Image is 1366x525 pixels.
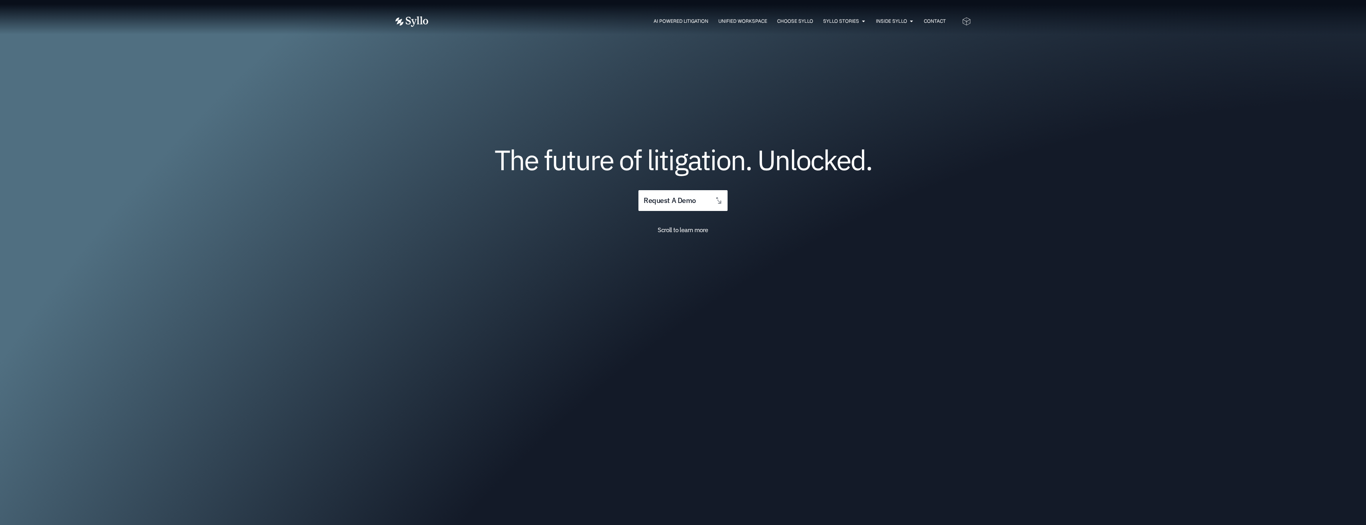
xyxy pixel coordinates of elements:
[395,16,428,27] img: Vector
[638,190,727,211] a: request a demo
[443,147,923,173] h1: The future of litigation. Unlocked.
[644,197,696,205] span: request a demo
[444,18,946,25] nav: Menu
[654,18,708,25] a: AI Powered Litigation
[658,226,708,234] span: Scroll to learn more
[876,18,907,25] a: Inside Syllo
[924,18,946,25] a: Contact
[718,18,767,25] a: Unified Workspace
[444,18,946,25] div: Menu Toggle
[823,18,859,25] a: Syllo Stories
[777,18,813,25] a: Choose Syllo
